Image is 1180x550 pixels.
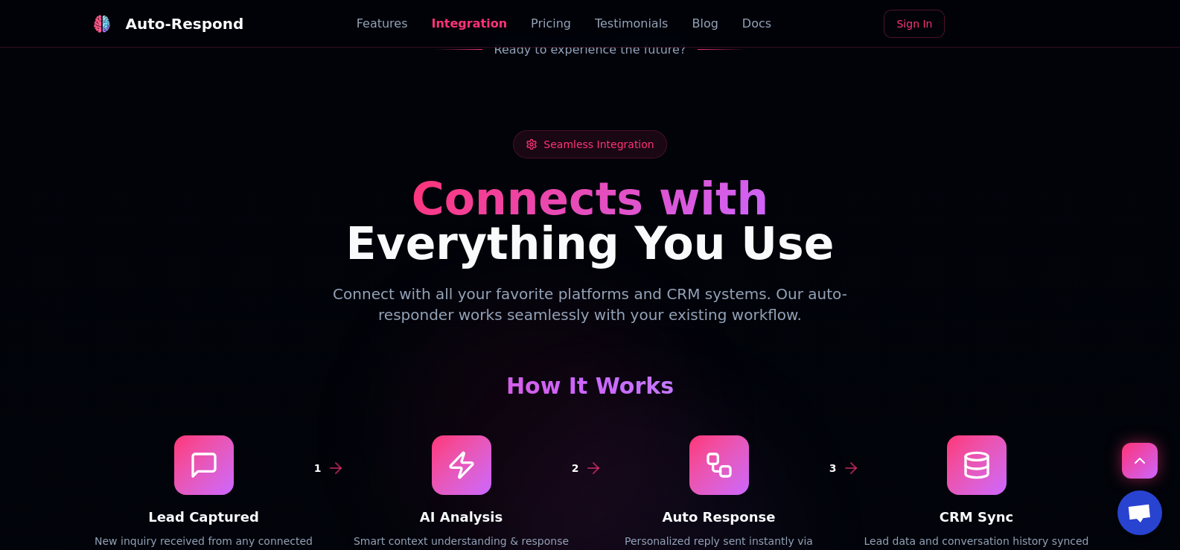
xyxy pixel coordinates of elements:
iframe: Sign in with Google Button [949,8,1100,41]
div: 3 [823,458,841,476]
button: Scroll to top [1122,443,1158,479]
a: Testimonials [595,15,669,33]
a: Pricing [531,15,571,33]
div: Auto-Respond [126,13,244,34]
a: Docs [742,15,771,33]
img: logo.svg [92,15,110,33]
span: Everything You Use [346,217,835,269]
h4: CRM Sync [860,507,1094,528]
span: Connects with [412,173,769,225]
a: Open chat [1117,490,1162,535]
h4: Auto Response [602,507,836,528]
p: Connect with all your favorite platforms and CRM systems. Our auto-responder works seamlessly wit... [304,284,876,325]
a: Auto-Respond [87,9,244,39]
span: Seamless Integration [543,137,654,152]
h4: AI Analysis [345,507,578,528]
a: Blog [692,15,718,33]
div: 1 [308,458,326,476]
h3: How It Works [87,373,1094,400]
a: Sign In [884,10,945,38]
a: Integration [432,15,508,33]
a: Features [357,15,408,33]
div: 2 [566,458,584,476]
span: Ready to experience the future? [494,41,686,59]
h4: Lead Captured [87,507,321,528]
